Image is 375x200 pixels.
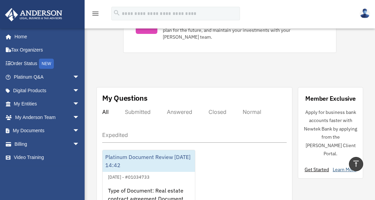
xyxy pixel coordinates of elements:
[5,111,90,124] a: My Anderson Teamarrow_drop_down
[91,12,100,18] a: menu
[5,71,90,84] a: Platinum Q&Aarrow_drop_down
[208,108,226,115] div: Closed
[91,9,100,18] i: menu
[39,59,54,69] div: NEW
[5,57,90,71] a: Order StatusNEW
[5,124,90,138] a: My Documentsarrow_drop_down
[5,151,90,164] a: Video Training
[103,150,195,172] div: Platinum Document Review [DATE] 14:42
[73,137,86,151] span: arrow_drop_down
[125,108,151,115] div: Submitted
[73,71,86,84] span: arrow_drop_down
[73,111,86,124] span: arrow_drop_down
[103,173,155,180] div: [DATE] - #01034733
[5,43,90,57] a: Tax Organizers
[73,84,86,98] span: arrow_drop_down
[113,9,120,17] i: search
[360,8,370,18] img: User Pic
[5,84,90,97] a: Digital Productsarrow_drop_down
[102,93,148,103] div: My Questions
[5,30,86,43] a: Home
[352,160,360,168] i: vertical_align_top
[73,97,86,111] span: arrow_drop_down
[167,108,192,115] div: Answered
[304,108,357,158] p: Apply for business bank accounts faster with Newtek Bank by applying from the [PERSON_NAME] Clien...
[3,8,64,21] img: Anderson Advisors Platinum Portal
[73,124,86,138] span: arrow_drop_down
[349,157,363,171] a: vertical_align_top
[5,137,90,151] a: Billingarrow_drop_down
[5,97,90,111] a: My Entitiesarrow_drop_down
[102,108,109,115] div: All
[305,166,332,173] a: Get Started
[243,108,261,115] div: Normal
[305,94,355,103] div: Member Exclusive
[102,132,128,138] div: Expedited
